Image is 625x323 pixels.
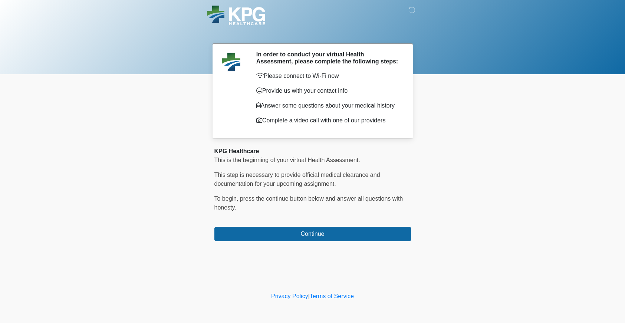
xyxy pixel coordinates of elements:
span: This is the beginning of your virtual Health Assessment. [214,157,360,163]
p: Provide us with your contact info [256,86,400,95]
p: Please connect to Wi-Fi now [256,72,400,80]
h1: ‎ ‎ ‎ [209,27,417,40]
a: Terms of Service [310,293,354,299]
a: | [308,293,310,299]
img: Agent Avatar [220,51,242,73]
button: Continue [214,227,411,241]
span: To begin, ﻿﻿﻿﻿﻿﻿﻿﻿﻿﻿﻿﻿﻿﻿﻿﻿﻿press the continue button below and answer all questions with honesty. [214,195,403,211]
div: KPG Healthcare [214,147,411,156]
span: This step is necessary to provide official medical clearance and documentation for your upcoming ... [214,172,380,187]
p: Complete a video call with one of our providers [256,116,400,125]
img: KPG Healthcare Logo [207,6,265,25]
h2: In order to conduct your virtual Health Assessment, please complete the following steps: [256,51,400,65]
a: Privacy Policy [271,293,308,299]
p: Answer some questions about your medical history [256,101,400,110]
